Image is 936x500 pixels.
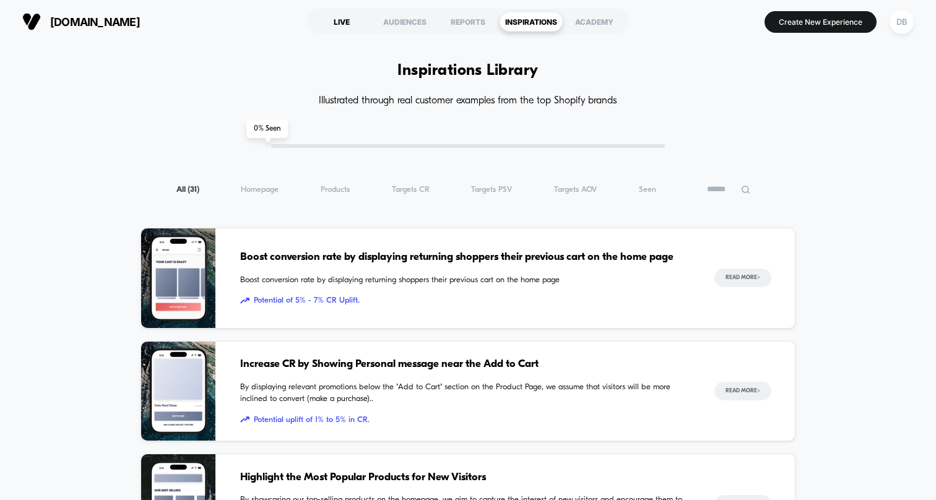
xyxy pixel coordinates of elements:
[241,185,279,194] span: Homepage
[714,269,771,287] button: Read More>
[22,12,41,31] img: Visually logo
[240,381,690,405] span: By displaying relevant promotions below the "Add to Cart" section on the Product Page, we assume ...
[240,274,690,287] span: Boost conversion rate by displaying returning shoppers their previous cart on the home page
[436,12,500,32] div: REPORTS
[240,295,690,307] span: Potential of 5% - 7% CR Uplift.
[373,12,436,32] div: AUDIENCES
[141,228,215,328] img: Boost conversion rate by displaying returning shoppers their previous cart on the home page
[639,185,656,194] span: Seen
[563,12,626,32] div: ACADEMY
[19,12,144,32] button: [DOMAIN_NAME]
[240,356,690,373] span: Increase CR by Showing Personal message near the Add to Cart
[397,62,539,80] h1: Inspirations Library
[890,10,914,34] div: DB
[714,382,771,400] button: Read More>
[240,414,690,426] span: Potential uplift of 1% to 5% in CR.
[500,12,563,32] div: INSPIRATIONS
[240,249,690,265] span: Boost conversion rate by displaying returning shoppers their previous cart on the home page
[246,119,288,138] span: 0 % Seen
[886,9,917,35] button: DB
[765,11,877,33] button: Create New Experience
[554,185,597,194] span: Targets AOV
[321,185,350,194] span: Products
[141,342,215,441] img: By displaying relevant promotions below the "Add to Cart" section on the Product Page, we assume ...
[310,12,373,32] div: LIVE
[471,185,512,194] span: Targets PSV
[141,95,795,107] h4: Illustrated through real customer examples from the top Shopify brands
[188,186,199,194] span: ( 31 )
[240,470,690,486] span: Highlight the Most Popular Products for New Visitors
[50,15,140,28] span: [DOMAIN_NAME]
[176,185,199,194] span: All
[392,185,430,194] span: Targets CR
